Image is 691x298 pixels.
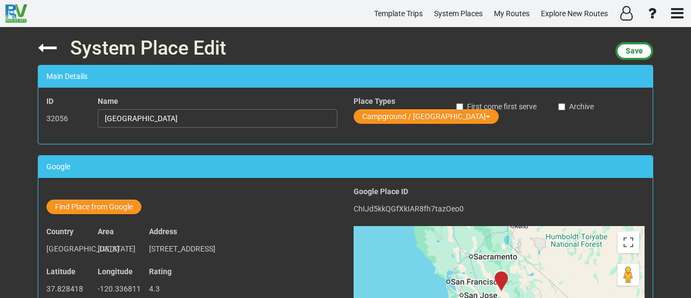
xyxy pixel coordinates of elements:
[456,101,537,112] label: First come first serve
[5,4,27,23] img: RvPlanetLogo.png
[618,231,639,253] button: Toggle fullscreen view
[98,284,141,293] span: -120.336811
[46,109,82,128] p: 32056
[434,9,483,18] span: System Places
[149,266,172,277] label: Rating
[374,9,423,18] span: Template Trips
[38,156,653,178] div: Google
[354,109,499,124] button: Campground / [GEOGRAPHIC_DATA]
[354,96,395,107] label: Place Types
[536,3,613,24] a: Explore New Routes
[149,284,160,293] span: 4.3
[456,103,463,110] input: First come first serve
[98,244,136,253] span: [US_STATE]
[46,284,83,293] span: 37.828418
[38,65,653,88] div: Main Details
[558,101,594,112] label: Archive
[149,244,215,253] span: [STREET_ADDRESS]
[46,244,119,253] span: [GEOGRAPHIC_DATA]
[429,3,487,24] a: System Places
[46,266,76,277] label: Latitude
[149,226,177,237] label: Address
[626,47,643,55] span: Save
[369,3,428,24] a: Template Trips
[98,226,114,237] label: Area
[541,9,608,18] span: Explore New Routes
[354,204,464,213] span: ChIJd5kkQGfXkIAR8fh7tazOeo0
[354,186,408,197] label: Google Place ID
[615,42,653,60] button: Save
[46,226,73,237] label: Country
[494,9,530,18] span: My Routes
[558,103,565,110] input: Archive
[46,200,141,214] button: Find Place from Google
[98,96,118,107] label: Name
[98,266,133,277] label: Longitude
[618,264,639,286] button: Drag Pegman onto the map to open Street View
[46,96,53,107] label: ID
[70,37,226,59] span: System Place Edit
[489,3,534,24] a: My Routes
